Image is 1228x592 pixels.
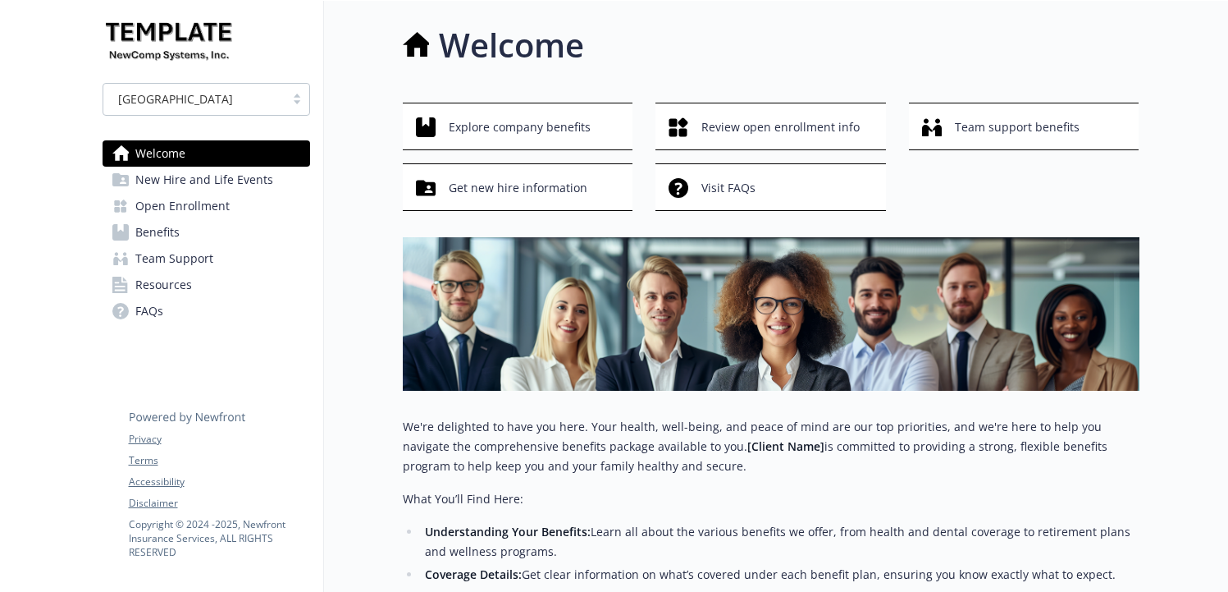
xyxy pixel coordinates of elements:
span: Visit FAQs [701,172,756,204]
strong: [Client Name] [747,438,824,454]
span: Team Support [135,246,213,272]
button: Review open enrollment info [655,103,886,150]
strong: Coverage Details: [425,567,522,582]
button: Team support benefits [909,103,1139,150]
li: Learn all about the various benefits we offer, from health and dental coverage to retirement plan... [421,522,1139,562]
a: Welcome [103,140,310,167]
li: Get clear information on what’s covered under each benefit plan, ensuring you know exactly what t... [421,565,1139,585]
span: Open Enrollment [135,193,230,219]
p: Copyright © 2024 - 2025 , Newfront Insurance Services, ALL RIGHTS RESERVED [129,517,309,559]
span: New Hire and Life Events [135,167,273,193]
a: Team Support [103,246,310,272]
p: What You’ll Find Here: [403,489,1139,509]
h1: Welcome [439,21,584,70]
button: Visit FAQs [655,163,886,211]
span: Review open enrollment info [701,112,860,143]
a: Accessibility [129,475,309,489]
span: Get new hire information [449,172,587,204]
img: overview page banner [403,237,1139,391]
span: [GEOGRAPHIC_DATA] [118,90,233,108]
p: We're delighted to have you here. Your health, well-being, and peace of mind are our top prioriti... [403,417,1139,476]
a: Resources [103,272,310,298]
span: Resources [135,272,192,298]
span: FAQs [135,298,163,324]
a: Disclaimer [129,496,309,511]
span: Welcome [135,140,185,167]
a: FAQs [103,298,310,324]
a: Terms [129,453,309,468]
a: New Hire and Life Events [103,167,310,193]
a: Privacy [129,432,309,447]
span: Benefits [135,219,180,246]
span: Explore company benefits [449,112,591,143]
strong: Understanding Your Benefits: [425,524,591,539]
button: Get new hire information [403,163,633,211]
a: Open Enrollment [103,193,310,219]
a: Benefits [103,219,310,246]
button: Explore company benefits [403,103,633,150]
span: Team support benefits [955,112,1080,143]
span: [GEOGRAPHIC_DATA] [112,90,276,108]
